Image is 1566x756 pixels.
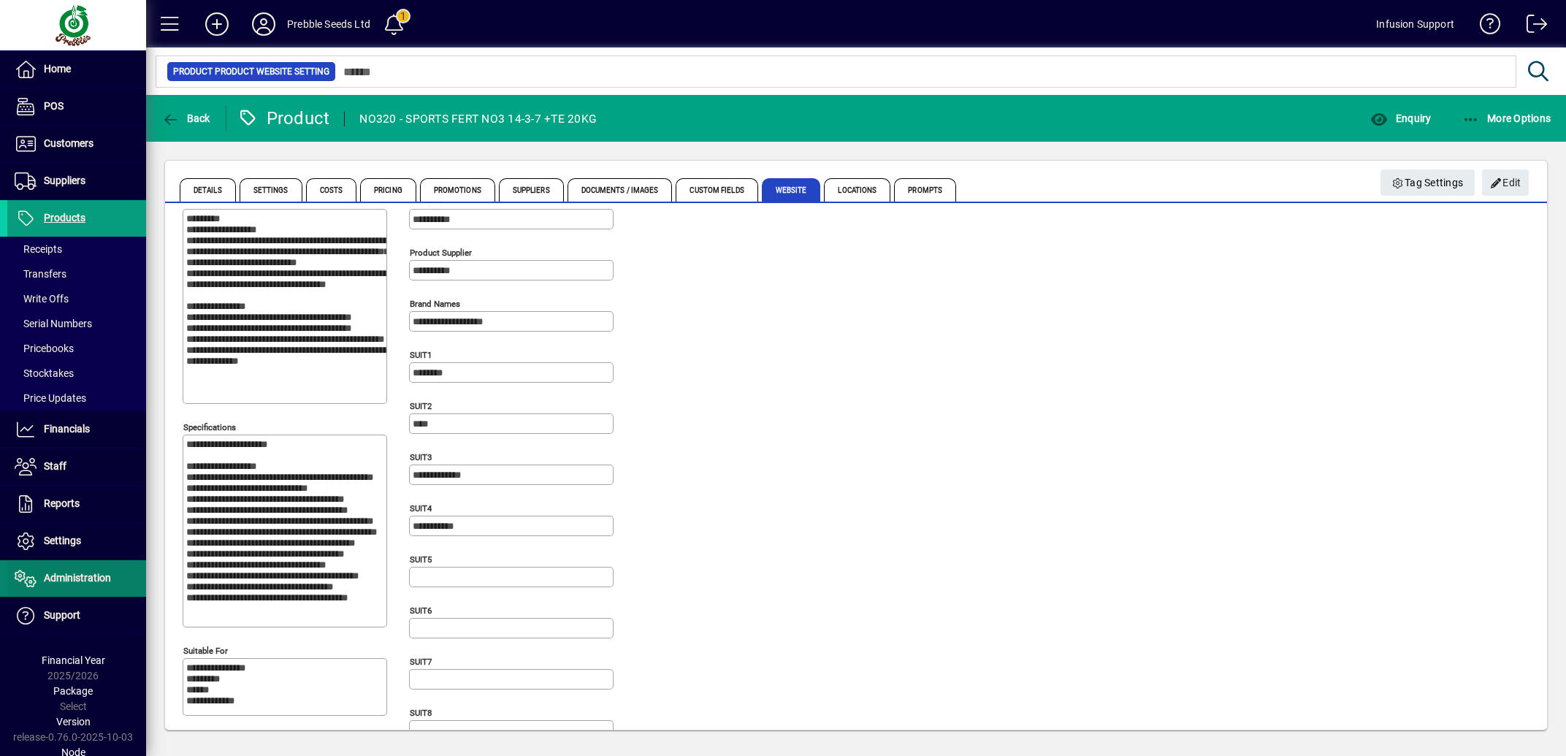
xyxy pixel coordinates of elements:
a: Stocktakes [7,361,146,386]
a: Knowledge Base [1469,3,1501,50]
mat-label: SUIT7 [410,656,432,666]
span: Back [161,112,210,124]
span: POS [44,100,64,112]
a: Home [7,51,146,88]
app-page-header-button: Back [146,105,226,131]
button: Edit [1482,169,1529,196]
button: Back [158,105,214,131]
div: Infusion Support [1376,12,1454,36]
a: Support [7,597,146,634]
span: Product Product Website Setting [173,64,329,79]
span: Tag Settings [1392,171,1464,195]
span: Products [44,212,85,224]
span: Promotions [420,178,495,202]
span: Receipts [15,243,62,255]
mat-label: SUIT5 [410,554,432,564]
a: Pricebooks [7,336,146,361]
a: Price Updates [7,386,146,411]
span: Pricing [360,178,416,202]
mat-label: SUIT1 [410,349,432,359]
span: Costs [306,178,357,202]
span: Customers [44,137,93,149]
span: Settings [44,535,81,546]
div: NO320 - SPORTS FERT NO3 14-3-7 +TE 20KG [359,107,597,131]
span: Pricebooks [15,343,74,354]
a: Customers [7,126,146,162]
span: Enquiry [1370,112,1431,124]
button: Profile [240,11,287,37]
span: Administration [44,572,111,584]
mat-label: Product Supplier [410,247,472,257]
span: Serial Numbers [15,318,92,329]
span: Version [56,716,91,728]
a: Staff [7,448,146,485]
span: Locations [824,178,890,202]
span: Prompts [894,178,956,202]
a: Serial Numbers [7,311,146,336]
button: Enquiry [1367,105,1435,131]
a: Reports [7,486,146,522]
a: Administration [7,560,146,597]
span: Documents / Images [568,178,673,202]
span: Home [44,63,71,75]
button: Add [194,11,240,37]
span: Financial Year [42,654,105,666]
span: Custom Fields [676,178,757,202]
span: Settings [240,178,302,202]
span: Details [180,178,236,202]
mat-label: Suitable For [183,645,228,655]
a: Transfers [7,261,146,286]
a: Receipts [7,237,146,261]
a: Settings [7,523,146,560]
span: Package [53,685,93,697]
span: Support [44,609,80,621]
a: Logout [1516,3,1548,50]
span: Reports [44,497,80,509]
div: Prebble Seeds Ltd [287,12,370,36]
span: Suppliers [499,178,564,202]
mat-label: SUIT6 [410,605,432,615]
button: More Options [1459,105,1555,131]
a: Financials [7,411,146,448]
mat-label: SUIT2 [410,400,432,411]
span: Write Offs [15,293,69,305]
span: Financials [44,423,90,435]
mat-label: SUIT8 [410,707,432,717]
mat-label: Specifications [183,421,236,432]
a: POS [7,88,146,125]
div: Product [237,107,330,130]
a: Write Offs [7,286,146,311]
span: Transfers [15,268,66,280]
span: Website [762,178,821,202]
mat-label: Brand Names [410,298,460,308]
button: Tag Settings [1380,169,1475,196]
span: Stocktakes [15,367,74,379]
mat-label: SUIT3 [410,451,432,462]
mat-label: SUIT4 [410,503,432,513]
a: Suppliers [7,163,146,199]
span: Edit [1490,171,1521,195]
span: Price Updates [15,392,86,404]
span: Suppliers [44,175,85,186]
span: Staff [44,460,66,472]
span: More Options [1462,112,1551,124]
